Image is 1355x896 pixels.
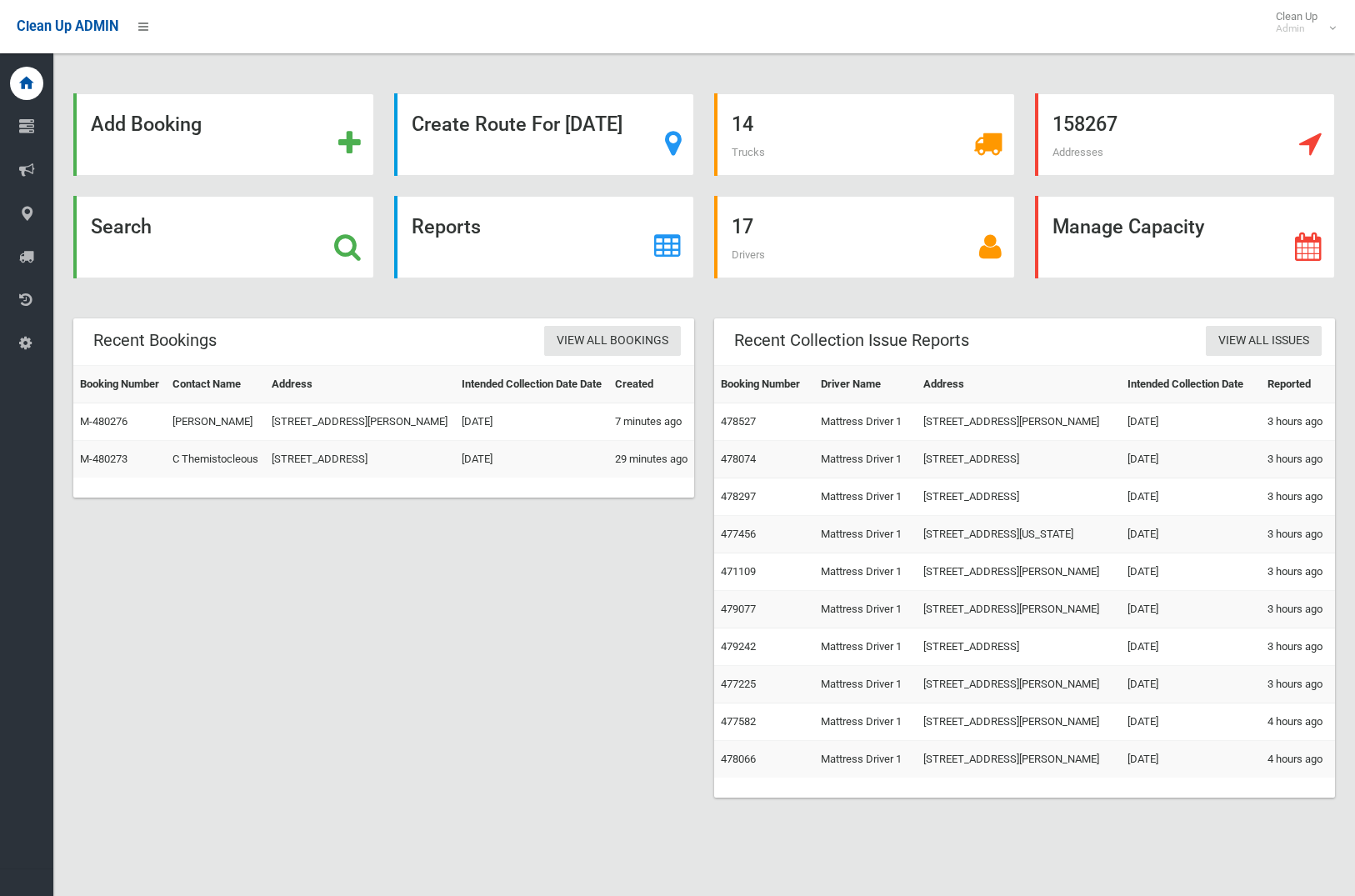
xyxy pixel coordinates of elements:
[732,146,765,158] span: Trucks
[814,591,916,628] td: Mattress Driver 1
[721,528,756,540] a: 477456
[166,366,265,403] th: Contact Name
[455,366,608,403] th: Intended Collection Date Date
[814,703,916,741] td: Mattress Driver 1
[1121,553,1261,591] td: [DATE]
[265,366,454,403] th: Address
[814,478,916,516] td: Mattress Driver 1
[1121,703,1261,741] td: [DATE]
[608,366,694,403] th: Created
[721,415,756,428] a: 478527
[732,215,753,238] strong: 17
[917,478,1122,516] td: [STREET_ADDRESS]
[455,441,608,478] td: [DATE]
[73,93,374,176] a: Add Booking
[1121,516,1261,553] td: [DATE]
[265,441,454,478] td: [STREET_ADDRESS]
[714,366,814,403] th: Booking Number
[1276,23,1317,35] small: Admin
[91,215,152,238] strong: Search
[166,441,265,478] td: C Themistocleous
[814,516,916,553] td: Mattress Driver 1
[814,366,916,403] th: Driver Name
[814,553,916,591] td: Mattress Driver 1
[917,666,1122,703] td: [STREET_ADDRESS][PERSON_NAME]
[1035,196,1336,278] a: Manage Capacity
[1206,326,1322,357] a: View All Issues
[721,453,756,465] a: 478074
[721,678,756,690] a: 477225
[1121,366,1261,403] th: Intended Collection Date
[714,196,1015,278] a: 17 Drivers
[1261,516,1335,553] td: 3 hours ago
[721,715,756,728] a: 477582
[608,403,694,441] td: 7 minutes ago
[1267,10,1334,35] span: Clean Up
[917,403,1122,441] td: [STREET_ADDRESS][PERSON_NAME]
[265,403,454,441] td: [STREET_ADDRESS][PERSON_NAME]
[1052,146,1103,158] span: Addresses
[917,591,1122,628] td: [STREET_ADDRESS][PERSON_NAME]
[814,628,916,666] td: Mattress Driver 1
[73,366,166,403] th: Booking Number
[1261,703,1335,741] td: 4 hours ago
[608,441,694,478] td: 29 minutes ago
[721,490,756,503] a: 478297
[73,196,374,278] a: Search
[732,113,753,136] strong: 14
[917,741,1122,778] td: [STREET_ADDRESS][PERSON_NAME]
[814,441,916,478] td: Mattress Driver 1
[721,753,756,765] a: 478066
[1261,366,1335,403] th: Reported
[814,403,916,441] td: Mattress Driver 1
[1261,478,1335,516] td: 3 hours ago
[917,366,1122,403] th: Address
[1121,441,1261,478] td: [DATE]
[917,553,1122,591] td: [STREET_ADDRESS][PERSON_NAME]
[544,326,681,357] a: View All Bookings
[917,628,1122,666] td: [STREET_ADDRESS]
[17,18,118,34] span: Clean Up ADMIN
[1121,591,1261,628] td: [DATE]
[80,453,127,465] a: M-480273
[394,196,695,278] a: Reports
[721,603,756,615] a: 479077
[1052,113,1117,136] strong: 158267
[1261,553,1335,591] td: 3 hours ago
[721,640,756,653] a: 479242
[1261,666,1335,703] td: 3 hours ago
[1121,628,1261,666] td: [DATE]
[394,93,695,176] a: Create Route For [DATE]
[732,248,765,261] span: Drivers
[1261,628,1335,666] td: 3 hours ago
[412,113,622,136] strong: Create Route For [DATE]
[1261,403,1335,441] td: 3 hours ago
[1261,441,1335,478] td: 3 hours ago
[1121,666,1261,703] td: [DATE]
[1121,403,1261,441] td: [DATE]
[91,113,202,136] strong: Add Booking
[714,93,1015,176] a: 14 Trucks
[1052,215,1204,238] strong: Manage Capacity
[814,666,916,703] td: Mattress Driver 1
[1035,93,1336,176] a: 158267 Addresses
[1261,741,1335,778] td: 4 hours ago
[917,441,1122,478] td: [STREET_ADDRESS]
[166,403,265,441] td: [PERSON_NAME]
[1121,741,1261,778] td: [DATE]
[1261,591,1335,628] td: 3 hours ago
[412,215,481,238] strong: Reports
[721,565,756,578] a: 471109
[455,403,608,441] td: [DATE]
[714,324,989,357] header: Recent Collection Issue Reports
[917,516,1122,553] td: [STREET_ADDRESS][US_STATE]
[814,741,916,778] td: Mattress Driver 1
[80,415,127,428] a: M-480276
[73,324,237,357] header: Recent Bookings
[917,703,1122,741] td: [STREET_ADDRESS][PERSON_NAME]
[1121,478,1261,516] td: [DATE]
